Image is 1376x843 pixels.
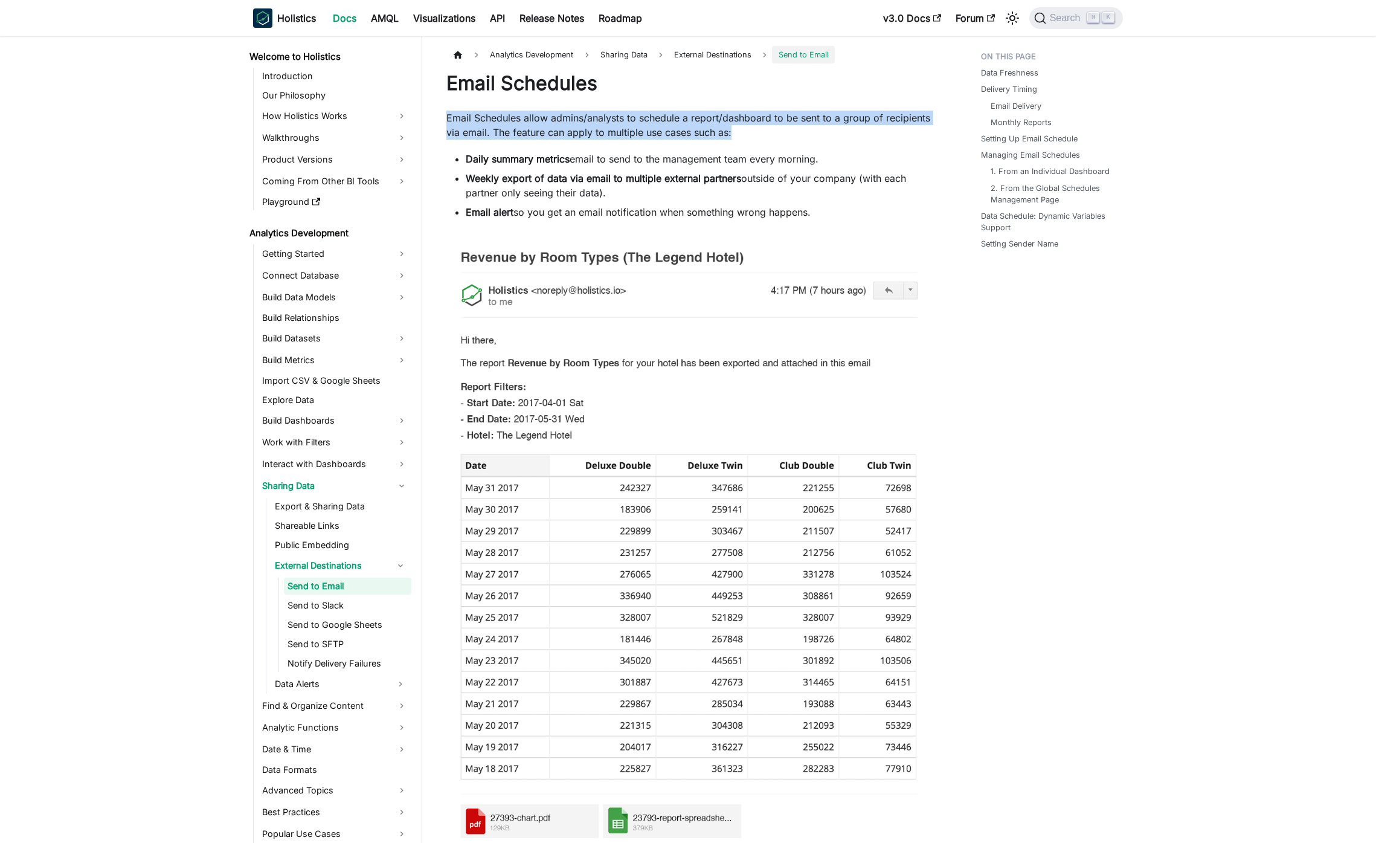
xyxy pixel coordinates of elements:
nav: Breadcrumbs [446,46,933,63]
b: Holistics [277,11,316,25]
a: Welcome to Holistics [246,48,411,65]
button: Expand sidebar category 'Data Alerts' [390,674,411,694]
h1: Email Schedules [446,71,933,95]
li: outside of your company (with each partner only seeing their data). [466,171,933,200]
strong: Weekly export of data via email to multiple external partners [466,172,741,184]
a: Import CSV & Google Sheets [259,372,411,389]
a: Connect Database [259,266,411,285]
a: Managing Email Schedules [981,149,1080,161]
a: Public Embedding [271,537,411,554]
a: Data Schedule: Dynamic Variables Support [981,210,1116,233]
a: Docs [326,8,364,28]
span: Sharing Data [594,46,654,63]
a: API [483,8,512,28]
a: Data Formats [259,761,411,778]
kbd: K [1102,12,1114,23]
a: Getting Started [259,244,411,263]
a: Build Dashboards [259,411,411,430]
a: Playground [259,193,411,210]
a: Analytics Development [246,225,411,242]
a: Sharing Data [259,476,411,496]
a: Data Alerts [271,674,390,694]
a: Setting Sender Name [981,238,1058,250]
span: Send to Email [772,46,834,63]
a: External Destinations [668,46,757,63]
a: Notify Delivery Failures [284,655,411,672]
a: Build Data Models [259,288,411,307]
a: Find & Organize Content [259,696,411,715]
a: Advanced Topics [259,781,411,800]
a: Send to Email [284,578,411,595]
a: Shareable Links [271,517,411,534]
a: Build Relationships [259,309,411,326]
a: Explore Data [259,392,411,409]
a: Email Delivery [991,100,1041,112]
span: Analytics Development [484,46,579,63]
a: Roadmap [591,8,649,28]
a: Introduction [259,68,411,85]
span: Search [1046,13,1088,24]
a: HolisticsHolistics [253,8,316,28]
a: 2. From the Global Schedules Management Page [991,182,1111,205]
a: Interact with Dashboards [259,454,411,474]
a: Best Practices [259,803,411,822]
li: email to send to the management team every morning. [466,152,933,166]
li: so you get an email notification when something wrong happens. [466,205,933,219]
a: External Destinations [271,556,390,575]
a: Data Freshness [981,67,1038,79]
nav: Docs sidebar [241,36,422,843]
a: Our Philosophy [259,87,411,104]
strong: Email alert [466,206,513,218]
a: AMQL [364,8,406,28]
a: Visualizations [406,8,483,28]
a: Send to SFTP [284,636,411,653]
a: Product Versions [259,150,411,169]
a: Coming From Other BI Tools [259,172,411,191]
a: Analytic Functions [259,718,411,737]
kbd: ⌘ [1087,12,1099,23]
button: Search (Command+K) [1029,7,1123,29]
a: Delivery Timing [981,83,1037,95]
a: Forum [948,8,1002,28]
a: Release Notes [512,8,591,28]
a: Date & Time [259,740,411,759]
strong: Daily summary metrics [466,153,570,165]
a: Monthly Reports [991,117,1052,128]
a: Setting Up Email Schedule [981,133,1078,144]
a: Work with Filters [259,433,411,452]
a: Build Datasets [259,329,411,348]
a: Send to Google Sheets [284,616,411,633]
a: Send to Slack [284,597,411,614]
a: How Holistics Works [259,106,411,126]
button: Switch between dark and light mode (currently light mode) [1003,8,1022,28]
span: External Destinations [674,50,751,59]
a: Walkthroughs [259,128,411,147]
a: Home page [446,46,469,63]
a: Export & Sharing Data [271,498,411,515]
button: Collapse sidebar category 'External Destinations' [390,556,411,575]
a: Build Metrics [259,350,411,370]
p: Email Schedules allow admins/analysts to schedule a report/dashboard to be sent to a group of rec... [446,111,933,140]
a: v3.0 Docs [876,8,948,28]
a: 1. From an Individual Dashboard [991,166,1110,177]
img: Holistics [253,8,272,28]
